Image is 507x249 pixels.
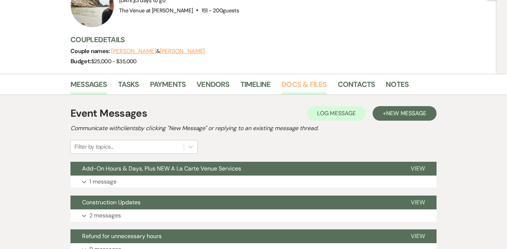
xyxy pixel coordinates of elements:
button: Log Message [307,106,366,121]
button: Refund for unnecessary hours [70,229,399,243]
span: Log Message [317,109,356,117]
button: 1 message [70,176,437,188]
div: Filter by topics... [74,142,113,151]
a: Timeline [240,79,271,95]
button: View [399,196,437,209]
span: The Venue at [PERSON_NAME] [119,7,193,14]
a: Docs & Files [281,79,326,95]
span: Couple names: [70,47,111,55]
span: $25,000 - $35,000 [91,58,137,65]
button: Construction Updates [70,196,399,209]
span: Refund for unnecessary hours [82,232,162,240]
a: Payments [150,79,186,95]
span: Construction Updates [82,198,141,206]
button: 2 messages [70,209,437,222]
button: View [399,229,437,243]
span: New Message [386,109,426,117]
span: Budget: [70,57,91,65]
span: View [411,198,425,206]
span: & [111,48,205,55]
button: View [399,162,437,176]
p: 2 messages [89,211,121,220]
a: Vendors [196,79,229,95]
button: Add-On Hours & Days, Plus NEW A La Carte Venue Services [70,162,399,176]
h3: Couple Details [70,35,477,45]
button: +New Message [373,106,437,121]
a: Notes [386,79,409,95]
span: 151 - 200 guests [202,7,239,14]
span: Add-On Hours & Days, Plus NEW A La Carte Venue Services [82,165,241,172]
button: [PERSON_NAME] [111,48,156,54]
span: View [411,232,425,240]
h2: Communicate with clients by clicking "New Message" or replying to an existing message thread. [70,124,437,133]
a: Tasks [118,79,139,95]
h1: Event Messages [70,106,147,121]
a: Messages [70,79,107,95]
a: Contacts [338,79,375,95]
button: [PERSON_NAME] [160,48,205,54]
span: View [411,165,425,172]
p: 1 message [89,177,117,186]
